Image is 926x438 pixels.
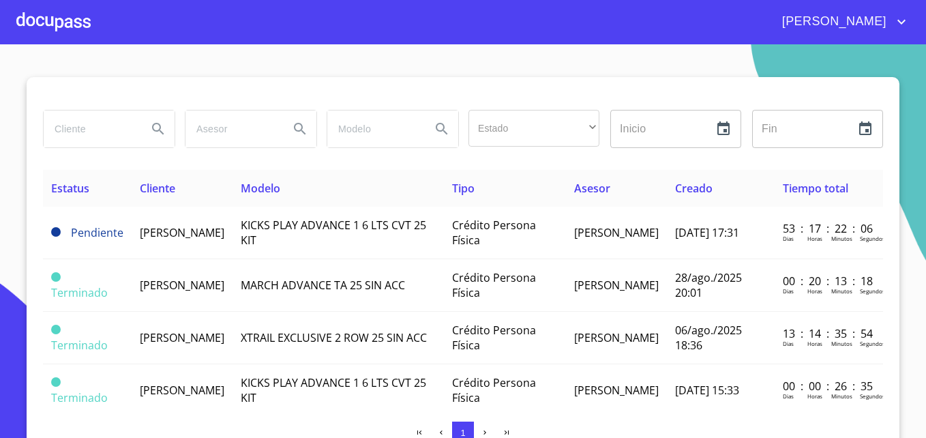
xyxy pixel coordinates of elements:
input: search [185,111,278,147]
span: [DATE] 17:31 [675,225,739,240]
span: [PERSON_NAME] [140,278,224,293]
p: 00 : 00 : 26 : 35 [783,379,875,394]
span: Crédito Persona Física [452,218,536,248]
p: Dias [783,392,794,400]
p: Dias [783,287,794,295]
p: Horas [807,392,822,400]
p: Segundos [860,392,885,400]
p: Horas [807,340,822,347]
p: Dias [783,340,794,347]
p: Horas [807,235,822,242]
span: Tiempo total [783,181,848,196]
span: [PERSON_NAME] [574,383,659,398]
span: 28/ago./2025 20:01 [675,270,742,300]
p: 13 : 14 : 35 : 54 [783,326,875,341]
span: [PERSON_NAME] [140,330,224,345]
span: [PERSON_NAME] [140,383,224,398]
span: Creado [675,181,713,196]
p: 00 : 20 : 13 : 18 [783,274,875,289]
span: Asesor [574,181,610,196]
span: Estatus [51,181,89,196]
span: Crédito Persona Física [452,270,536,300]
span: Terminado [51,285,108,300]
p: Dias [783,235,794,242]
span: 06/ago./2025 18:36 [675,323,742,353]
span: Tipo [452,181,475,196]
span: Terminado [51,325,61,334]
span: Terminado [51,377,61,387]
p: Minutos [831,392,852,400]
span: [PERSON_NAME] [574,225,659,240]
span: Terminado [51,272,61,282]
p: Minutos [831,340,852,347]
span: XTRAIL EXCLUSIVE 2 ROW 25 SIN ACC [241,330,427,345]
span: Crédito Persona Física [452,323,536,353]
span: [PERSON_NAME] [772,11,893,33]
span: [PERSON_NAME] [574,278,659,293]
span: KICKS PLAY ADVANCE 1 6 LTS CVT 25 KIT [241,375,426,405]
p: Minutos [831,235,852,242]
p: Horas [807,287,822,295]
span: MARCH ADVANCE TA 25 SIN ACC [241,278,405,293]
span: Terminado [51,338,108,353]
span: Cliente [140,181,175,196]
span: Pendiente [51,227,61,237]
button: account of current user [772,11,910,33]
p: Minutos [831,287,852,295]
span: KICKS PLAY ADVANCE 1 6 LTS CVT 25 KIT [241,218,426,248]
span: Modelo [241,181,280,196]
div: ​ [468,110,599,147]
button: Search [425,113,458,145]
span: [PERSON_NAME] [140,225,224,240]
span: Pendiente [71,225,123,240]
p: Segundos [860,287,885,295]
p: 53 : 17 : 22 : 06 [783,221,875,236]
button: Search [284,113,316,145]
p: Segundos [860,340,885,347]
span: [PERSON_NAME] [574,330,659,345]
input: search [327,111,420,147]
button: Search [142,113,175,145]
span: 1 [460,428,465,438]
span: Crédito Persona Física [452,375,536,405]
input: search [44,111,136,147]
span: Terminado [51,390,108,405]
span: [DATE] 15:33 [675,383,739,398]
p: Segundos [860,235,885,242]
